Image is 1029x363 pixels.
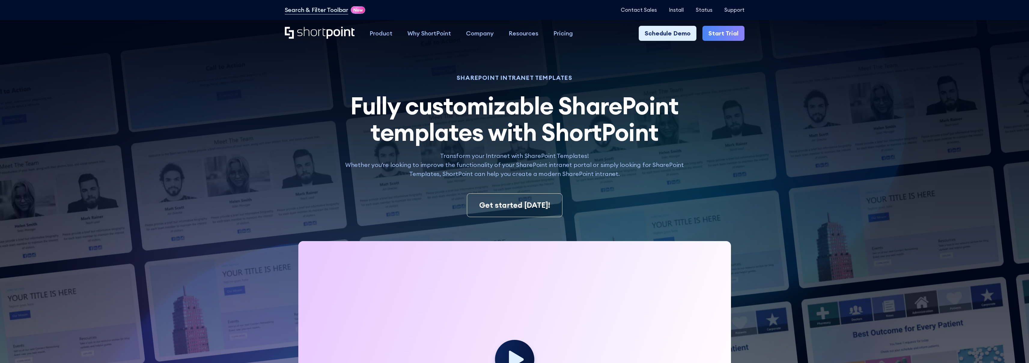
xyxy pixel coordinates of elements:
a: Get started [DATE]! [467,193,562,217]
a: Why ShortPoint [400,26,458,41]
a: Start Trial [702,26,744,41]
a: Schedule Demo [639,26,696,41]
iframe: Chat Widget [999,334,1029,363]
div: Resources [509,29,538,38]
a: Search & Filter Toolbar [285,5,348,14]
div: Pricing [553,29,573,38]
a: Resources [501,26,546,41]
div: Company [466,29,494,38]
div: Why ShortPoint [407,29,451,38]
a: Contact Sales [621,7,657,13]
span: Fully customizable SharePoint templates with ShortPoint [350,90,679,147]
a: Company [458,26,501,41]
a: Status [696,7,712,13]
a: Install [669,7,684,13]
div: Get started [DATE]! [479,200,550,211]
a: Product [362,26,400,41]
a: Support [724,7,744,13]
a: Pricing [546,26,580,41]
div: Product [370,29,392,38]
a: Home [285,27,355,40]
p: Transform your Intranet with SharePoint Templates! Whether you're looking to improve the function... [339,151,690,178]
h1: SHAREPOINT INTRANET TEMPLATES [339,75,690,80]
